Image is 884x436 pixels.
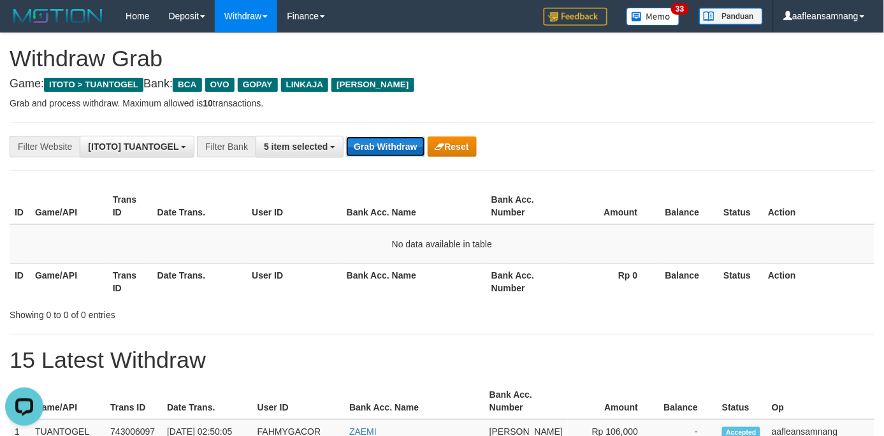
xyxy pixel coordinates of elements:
button: Grab Withdraw [346,136,424,157]
span: GOPAY [238,78,278,92]
th: Date Trans. [152,188,247,224]
th: Bank Acc. Number [486,188,564,224]
th: Amount [564,188,657,224]
th: Trans ID [105,383,162,419]
th: Bank Acc. Number [486,263,564,300]
th: Bank Acc. Name [342,188,486,224]
div: Showing 0 to 0 of 0 entries [10,303,359,321]
th: Game/API [30,263,108,300]
th: Bank Acc. Name [344,383,484,419]
h4: Game: Bank: [10,78,874,91]
td: No data available in table [10,224,874,264]
th: Balance [657,188,719,224]
img: MOTION_logo.png [10,6,106,25]
th: Status [719,188,764,224]
div: Filter Bank [197,136,256,157]
th: Bank Acc. Name [342,263,486,300]
img: Feedback.jpg [544,8,607,25]
div: Filter Website [10,136,80,157]
th: Game/API [30,188,108,224]
span: 33 [671,3,688,15]
th: Date Trans. [162,383,252,419]
span: [ITOTO] TUANTOGEL [88,142,178,152]
h1: Withdraw Grab [10,46,874,71]
strong: 10 [203,98,213,108]
th: Status [717,383,767,419]
th: Trans ID [108,188,152,224]
th: Balance [657,383,717,419]
span: BCA [173,78,201,92]
span: LINKAJA [281,78,329,92]
th: Action [763,188,874,224]
th: Date Trans. [152,263,247,300]
img: Button%20Memo.svg [627,8,680,25]
th: Op [767,383,874,419]
button: Reset [428,136,477,157]
th: Game/API [30,383,105,419]
h1: 15 Latest Withdraw [10,347,874,373]
th: Trans ID [108,263,152,300]
th: Bank Acc. Number [484,383,568,419]
th: Action [763,263,874,300]
th: User ID [247,188,342,224]
span: ITOTO > TUANTOGEL [44,78,143,92]
th: ID [10,263,30,300]
button: Open LiveChat chat widget [5,5,43,43]
button: [ITOTO] TUANTOGEL [80,136,194,157]
button: 5 item selected [256,136,344,157]
th: User ID [252,383,344,419]
th: User ID [247,263,342,300]
img: panduan.png [699,8,763,25]
th: Amount [568,383,657,419]
span: [PERSON_NAME] [331,78,414,92]
span: OVO [205,78,235,92]
span: 5 item selected [264,142,328,152]
th: Rp 0 [564,263,657,300]
p: Grab and process withdraw. Maximum allowed is transactions. [10,97,874,110]
th: Balance [657,263,719,300]
th: Status [719,263,764,300]
th: ID [10,188,30,224]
